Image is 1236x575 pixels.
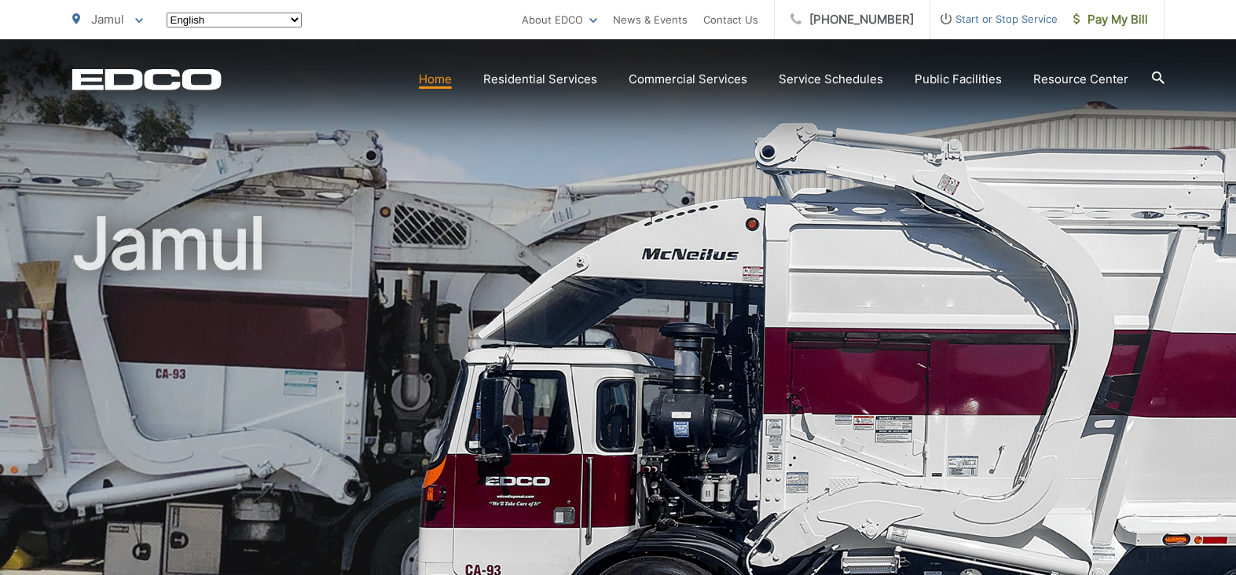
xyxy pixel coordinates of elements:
[703,10,758,29] a: Contact Us
[1073,10,1148,29] span: Pay My Bill
[779,70,883,89] a: Service Schedules
[915,70,1002,89] a: Public Facilities
[613,10,688,29] a: News & Events
[522,10,597,29] a: About EDCO
[1033,70,1128,89] a: Resource Center
[72,68,222,90] a: EDCD logo. Return to the homepage.
[419,70,452,89] a: Home
[91,12,124,27] span: Jamul
[629,70,747,89] a: Commercial Services
[167,13,302,27] select: Select a language
[483,70,597,89] a: Residential Services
